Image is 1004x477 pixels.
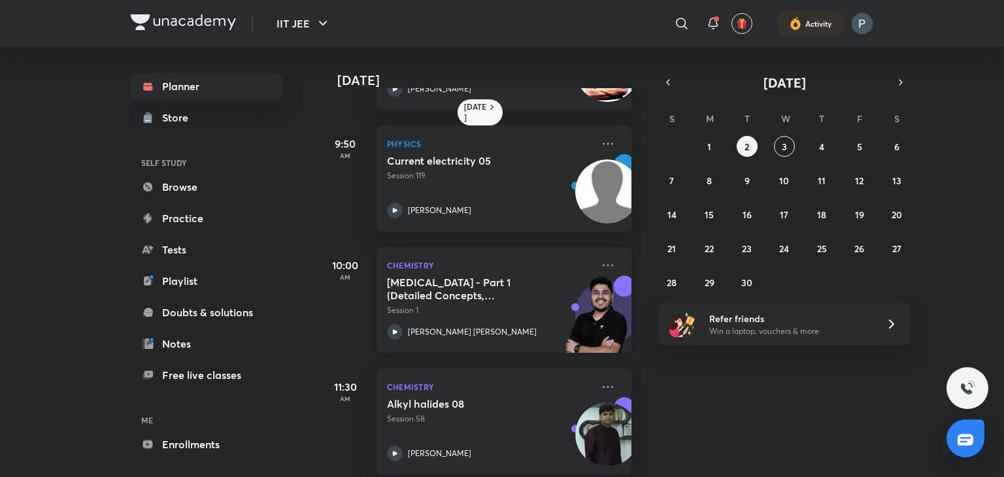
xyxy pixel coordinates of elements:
button: September 29, 2025 [699,272,720,293]
abbr: September 21, 2025 [667,242,676,255]
button: September 22, 2025 [699,238,720,259]
button: September 16, 2025 [737,204,758,225]
a: Playlist [131,268,282,294]
img: activity [790,16,801,31]
abbr: September 29, 2025 [705,276,714,289]
abbr: September 10, 2025 [779,174,789,187]
abbr: September 11, 2025 [818,174,826,187]
abbr: Monday [706,112,714,125]
button: September 21, 2025 [661,238,682,259]
button: September 28, 2025 [661,272,682,293]
abbr: September 27, 2025 [892,242,901,255]
button: September 26, 2025 [849,238,870,259]
h5: 9:50 [319,136,371,152]
h4: [DATE] [337,73,644,88]
abbr: September 15, 2025 [705,208,714,221]
a: Free live classes [131,362,282,388]
p: Physics [387,136,592,152]
abbr: September 28, 2025 [667,276,677,289]
a: Notes [131,331,282,357]
abbr: September 24, 2025 [779,242,789,255]
button: September 15, 2025 [699,204,720,225]
abbr: September 26, 2025 [854,242,864,255]
h6: Refer friends [709,312,870,325]
abbr: September 16, 2025 [743,208,752,221]
abbr: September 6, 2025 [894,140,899,153]
img: ttu [960,380,975,396]
button: September 18, 2025 [811,204,832,225]
img: referral [669,311,695,337]
p: Chemistry [387,379,592,395]
a: Enrollments [131,431,282,457]
p: Session 1 [387,304,592,316]
button: September 9, 2025 [737,170,758,191]
p: Win a laptop, vouchers & more [709,325,870,337]
button: September 2, 2025 [737,136,758,157]
h6: SELF STUDY [131,152,282,174]
button: September 12, 2025 [849,170,870,191]
abbr: September 8, 2025 [707,174,712,187]
button: September 13, 2025 [886,170,907,191]
a: Company Logo [131,14,236,33]
p: [PERSON_NAME] [408,448,471,459]
abbr: September 12, 2025 [855,174,863,187]
abbr: Thursday [819,112,824,125]
abbr: September 17, 2025 [780,208,788,221]
img: Payal Kumari [851,12,873,35]
h6: ME [131,409,282,431]
h5: Hydrocarbons - Part 1 (Detailed Concepts, Mechanism, Critical Thinking and Illustartions) [387,276,550,302]
p: [PERSON_NAME] [408,83,471,95]
button: September 7, 2025 [661,170,682,191]
a: Practice [131,205,282,231]
img: Company Logo [131,14,236,30]
abbr: September 13, 2025 [892,174,901,187]
h5: 10:00 [319,257,371,273]
abbr: September 19, 2025 [855,208,864,221]
p: AM [319,273,371,281]
a: Browse [131,174,282,200]
button: September 1, 2025 [699,136,720,157]
button: September 11, 2025 [811,170,832,191]
abbr: September 3, 2025 [782,140,787,153]
button: September 24, 2025 [774,238,795,259]
p: Session 58 [387,413,592,425]
p: AM [319,152,371,159]
h6: [DATE] [464,102,487,123]
abbr: Wednesday [781,112,790,125]
abbr: September 22, 2025 [705,242,714,255]
button: avatar [731,13,752,34]
button: September 4, 2025 [811,136,832,157]
button: September 25, 2025 [811,238,832,259]
abbr: Tuesday [745,112,750,125]
abbr: September 14, 2025 [667,208,677,221]
button: September 17, 2025 [774,204,795,225]
abbr: September 5, 2025 [857,140,862,153]
h5: Current electricity 05 [387,154,550,167]
abbr: Friday [857,112,862,125]
abbr: September 7, 2025 [669,174,674,187]
button: September 30, 2025 [737,272,758,293]
div: Store [162,110,196,125]
button: September 3, 2025 [774,136,795,157]
a: Tests [131,237,282,263]
span: [DATE] [763,74,806,91]
abbr: September 18, 2025 [817,208,826,221]
abbr: Sunday [669,112,675,125]
abbr: September 1, 2025 [707,140,711,153]
p: [PERSON_NAME] [408,205,471,216]
h5: 11:30 [319,379,371,395]
a: Store [131,105,282,131]
h5: Alkyl halides 08 [387,397,550,410]
a: Doubts & solutions [131,299,282,325]
abbr: September 9, 2025 [745,174,750,187]
button: September 20, 2025 [886,204,907,225]
abbr: September 4, 2025 [819,140,824,153]
a: Planner [131,73,282,99]
abbr: September 23, 2025 [742,242,752,255]
p: [PERSON_NAME] [PERSON_NAME] [408,326,537,338]
img: unacademy [560,276,631,366]
button: September 19, 2025 [849,204,870,225]
p: AM [319,395,371,403]
p: Session 119 [387,170,592,182]
button: September 27, 2025 [886,238,907,259]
